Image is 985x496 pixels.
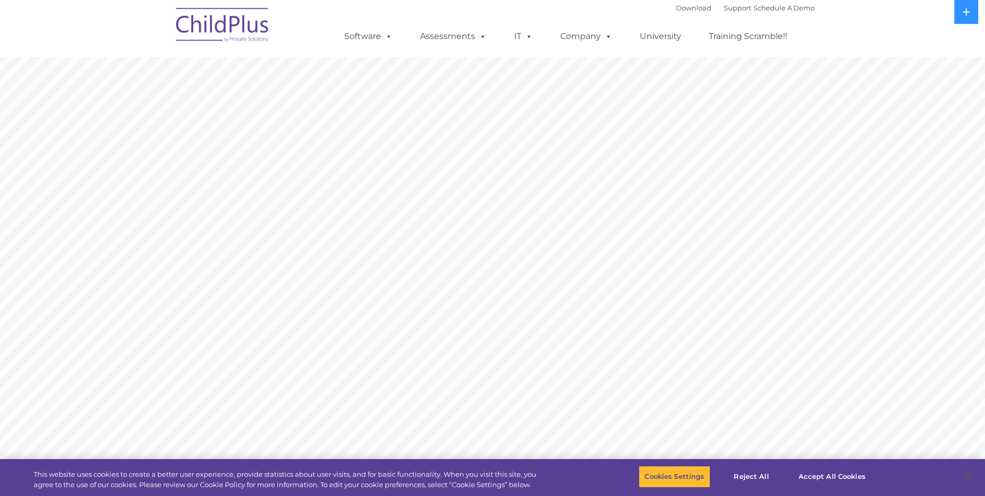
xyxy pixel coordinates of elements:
button: Accept All Cookies [793,466,871,488]
a: Software [334,26,403,47]
rs-layer: ChildPlus is an all-in-one software solution for Head Start, EHS, Migrant, State Pre-K, or other ... [534,230,791,339]
font: | [676,4,815,12]
a: IT [504,26,543,47]
a: Download [676,4,711,12]
a: Support [724,4,751,12]
a: Training Scramble!! [698,26,798,47]
a: Company [550,26,623,47]
button: Reject All [719,466,784,488]
a: Schedule A Demo [753,4,815,12]
div: This website uses cookies to create a better user experience, provide statistics about user visit... [34,469,542,490]
img: ChildPlus by Procare Solutions [171,1,275,53]
a: Assessments [410,26,497,47]
button: Cookies Settings [639,466,710,488]
a: Get Started [533,350,611,371]
button: Close [957,465,980,488]
a: University [629,26,692,47]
